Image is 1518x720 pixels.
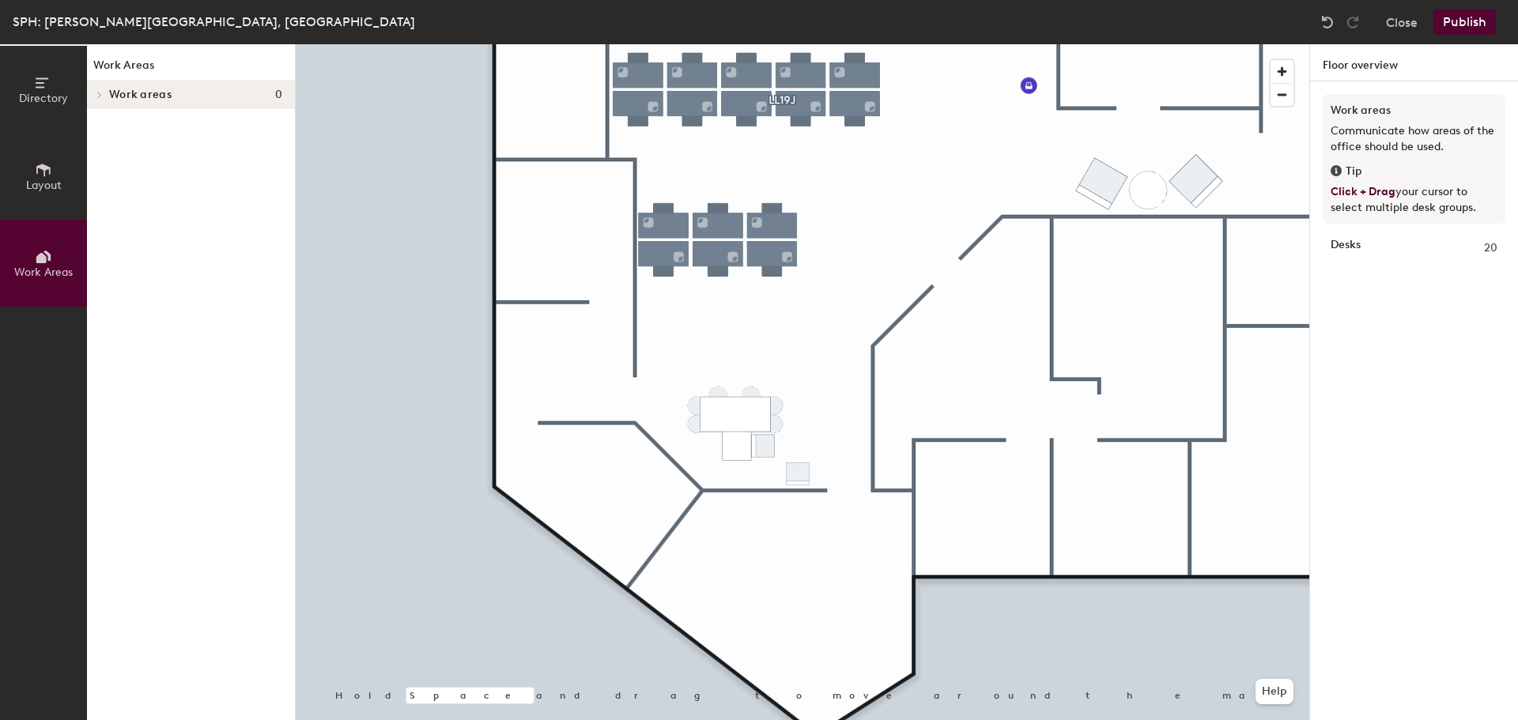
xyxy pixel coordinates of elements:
[1331,185,1395,198] span: Click + Drag
[14,266,73,279] span: Work Areas
[1386,9,1418,35] button: Close
[1331,123,1497,155] p: Communicate how areas of the office should be used.
[275,89,282,101] span: 0
[1331,239,1361,257] strong: Desks
[1484,239,1497,257] span: 20
[1320,14,1335,30] img: Undo
[1310,44,1518,81] h1: Floor overview
[1256,679,1293,704] button: Help
[1433,9,1496,35] button: Publish
[1331,102,1497,119] h3: Work areas
[19,92,68,105] span: Directory
[13,12,415,32] div: SPH: [PERSON_NAME][GEOGRAPHIC_DATA], [GEOGRAPHIC_DATA]
[87,57,295,81] h1: Work Areas
[109,89,172,101] span: Work areas
[26,179,62,192] span: Layout
[1331,184,1497,216] p: your cursor to select multiple desk groups.
[1331,163,1497,180] div: Tip
[1345,14,1361,30] img: Redo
